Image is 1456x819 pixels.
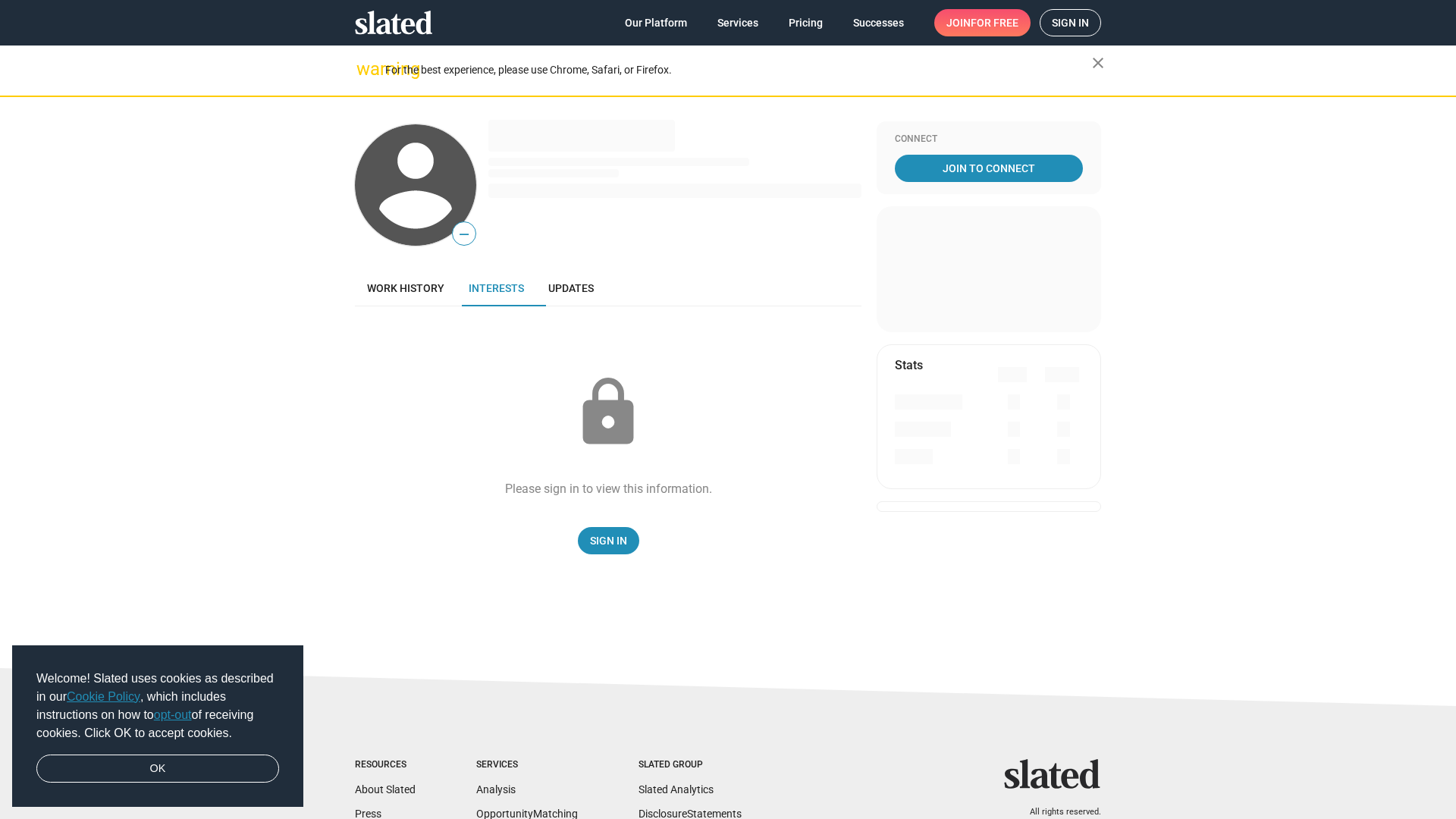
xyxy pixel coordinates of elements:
a: Successes [841,9,916,36]
span: Work history [367,282,444,294]
a: Sign In [578,527,639,554]
a: Slated Analytics [639,783,714,795]
div: Please sign in to view this information. [505,481,712,497]
span: Our Platform [625,9,687,36]
span: Sign in [1052,10,1089,36]
a: Work history [355,270,457,306]
div: Services [476,759,578,771]
a: Our Platform [613,9,699,36]
a: dismiss cookie message [36,755,279,783]
a: Cookie Policy [67,690,140,703]
span: Join To Connect [898,155,1080,182]
a: Analysis [476,783,516,795]
a: About Slated [355,783,416,795]
span: Interests [469,282,524,294]
a: opt-out [154,708,192,721]
a: Joinfor free [934,9,1031,36]
mat-card-title: Stats [895,357,923,373]
a: Join To Connect [895,155,1083,182]
div: Resources [355,759,416,771]
a: Interests [457,270,536,306]
mat-icon: close [1089,54,1107,72]
a: Pricing [777,9,835,36]
span: Join [946,9,1018,36]
a: Sign in [1040,9,1101,36]
div: For the best experience, please use Chrome, Safari, or Firefox. [385,60,1092,80]
span: Successes [853,9,904,36]
span: Welcome! Slated uses cookies as described in our , which includes instructions on how to of recei... [36,670,279,742]
span: Services [717,9,758,36]
div: Connect [895,133,1083,146]
mat-icon: warning [356,60,375,78]
mat-icon: lock [570,375,646,450]
span: Updates [548,282,594,294]
div: cookieconsent [12,645,303,808]
div: Slated Group [639,759,742,771]
a: Services [705,9,770,36]
span: for free [971,9,1018,36]
span: Pricing [789,9,823,36]
a: Updates [536,270,606,306]
span: Sign In [590,527,627,554]
span: — [453,224,475,244]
